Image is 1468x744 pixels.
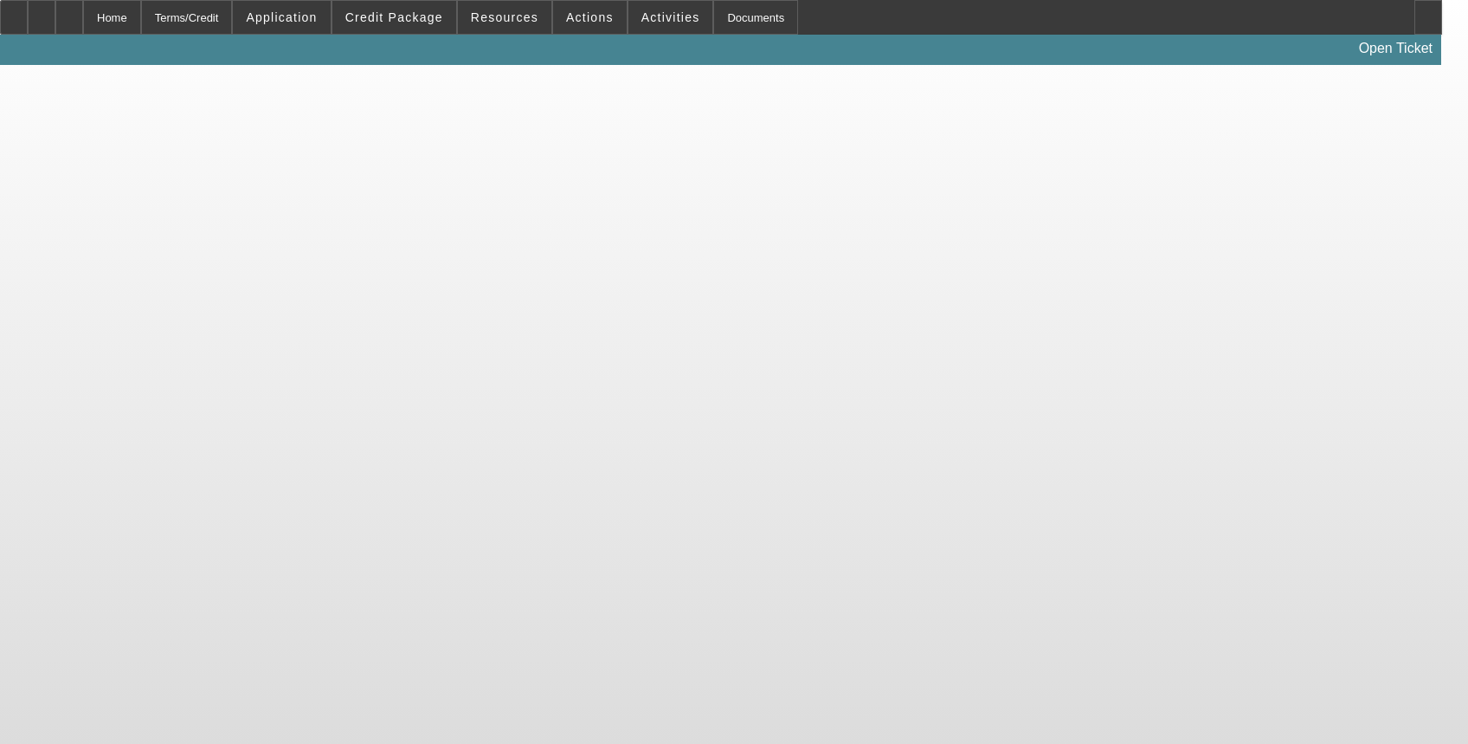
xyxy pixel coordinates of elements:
button: Credit Package [332,1,456,34]
button: Application [233,1,330,34]
span: Resources [471,10,538,24]
button: Actions [553,1,627,34]
button: Activities [628,1,713,34]
span: Credit Package [345,10,443,24]
span: Activities [641,10,700,24]
span: Application [246,10,317,24]
span: Actions [566,10,614,24]
a: Open Ticket [1352,34,1439,63]
button: Resources [458,1,551,34]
